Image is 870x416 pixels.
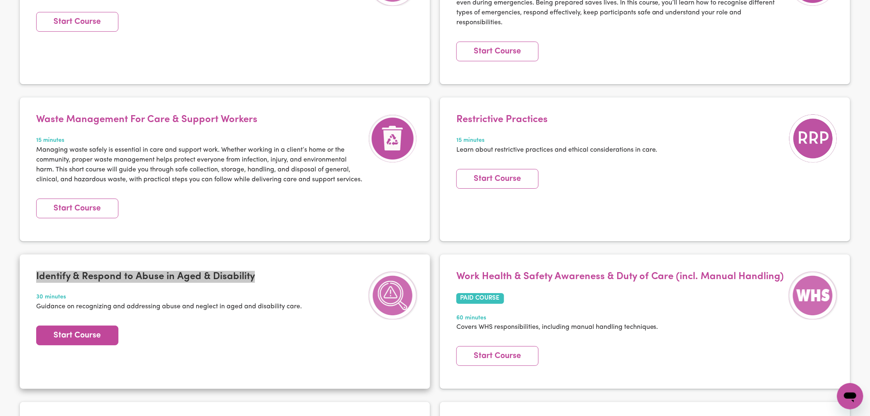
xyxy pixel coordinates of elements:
p: Covers WHS responsibilities, including manual handling techniques. [456,322,784,332]
span: 30 minutes [36,293,302,302]
span: PAID COURSE [456,293,504,304]
h4: Identify & Respond to Abuse in Aged & Disability [36,271,302,283]
a: Start Course [36,326,118,345]
p: Managing waste safely is essential in care and support work. Whether working in a client’s home o... [36,145,364,185]
a: Start Course [456,42,539,61]
p: Learn about restrictive practices and ethical considerations in care. [456,145,657,155]
span: 15 minutes [36,136,364,145]
a: Start Course [36,12,118,32]
span: 15 minutes [456,136,657,145]
a: Start Course [456,169,539,189]
h4: Work Health & Safety Awareness & Duty of Care (incl. Manual Handling) [456,271,784,283]
a: Start Course [36,199,118,218]
p: Guidance on recognizing and addressing abuse and neglect in aged and disability care. [36,302,302,312]
h4: Restrictive Practices [456,114,657,126]
a: Start Course [456,346,539,366]
span: 60 minutes [456,314,784,323]
iframe: Button to launch messaging window [837,383,863,409]
h4: Waste Management For Care & Support Workers [36,114,364,126]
